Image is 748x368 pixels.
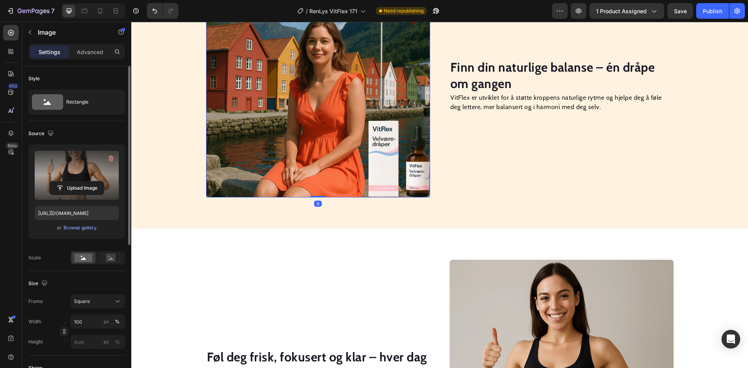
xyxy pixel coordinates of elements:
[104,318,109,325] div: px
[64,224,97,231] div: Browse gallery
[66,93,114,111] div: Rectangle
[35,206,119,220] input: https://example.com/image.jpg
[63,224,97,232] button: Browse gallery
[722,330,740,349] div: Open Intercom Messenger
[183,179,191,185] div: 0
[7,83,19,89] div: 450
[71,335,125,349] input: px%
[28,318,41,325] label: Width
[131,22,748,368] iframe: Design area
[28,75,40,82] div: Style
[667,3,693,19] button: Save
[39,48,60,56] p: Settings
[589,3,664,19] button: 1 product assigned
[76,328,296,343] strong: Føl deg frisk, fokusert og klar – hver dag
[71,294,125,308] button: Square
[28,254,41,261] div: Scale
[38,28,104,37] p: Image
[77,48,103,56] p: Advanced
[3,3,58,19] button: 7
[703,7,722,15] div: Publish
[306,7,308,15] span: /
[57,223,62,232] span: or
[102,317,111,326] button: %
[596,7,647,15] span: 1 product assigned
[147,3,178,19] div: Undo/Redo
[115,338,120,345] div: %
[6,143,19,149] div: Beta
[74,298,90,305] span: Square
[319,38,524,69] strong: Finn din naturlige balanse – én dråpe om gangen
[102,337,111,347] button: %
[28,129,55,139] div: Source
[319,71,542,90] p: VitFlex er utviklet for å støtte kroppens naturlige rytme og hjelpe deg å føle deg lettere, mer b...
[113,317,122,326] button: px
[28,338,43,345] label: Height
[104,338,109,345] div: px
[113,337,122,347] button: px
[28,298,43,305] label: Frame
[696,3,729,19] button: Publish
[28,278,49,289] div: Size
[49,181,104,195] button: Upload Image
[51,6,55,16] p: 7
[115,318,120,325] div: %
[309,7,357,15] span: RenLys VitFlex 171
[384,7,423,14] span: Need republishing
[674,8,687,14] span: Save
[71,315,125,329] input: px%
